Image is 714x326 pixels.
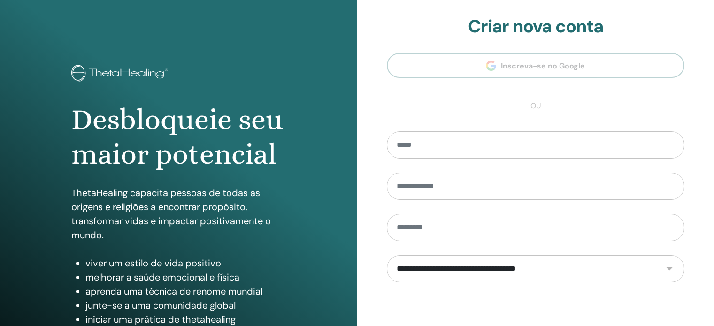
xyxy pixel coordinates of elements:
li: aprenda uma técnica de renome mundial [85,284,286,298]
li: melhorar a saúde emocional e física [85,270,286,284]
h1: Desbloqueie seu maior potencial [71,102,286,172]
span: ou [526,100,545,112]
li: viver um estilo de vida positivo [85,256,286,270]
li: junte-se a uma comunidade global [85,298,286,312]
h2: Criar nova conta [387,16,685,38]
p: ThetaHealing capacita pessoas de todas as origens e religiões a encontrar propósito, transformar ... [71,186,286,242]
